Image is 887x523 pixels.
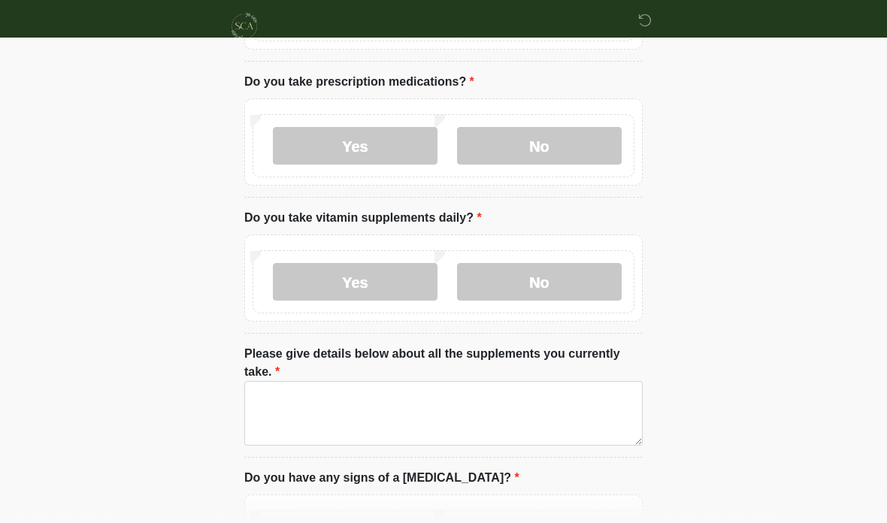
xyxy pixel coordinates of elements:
label: Do you have any signs of a [MEDICAL_DATA]? [244,469,519,487]
label: Yes [273,127,437,165]
label: Do you take vitamin supplements daily? [244,209,482,227]
label: Please give details below about all the supplements you currently take. [244,345,643,381]
label: Yes [273,263,437,301]
label: No [457,263,622,301]
label: No [457,127,622,165]
img: Skinchic Dallas Logo [229,11,259,41]
label: Do you take prescription medications? [244,73,474,91]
